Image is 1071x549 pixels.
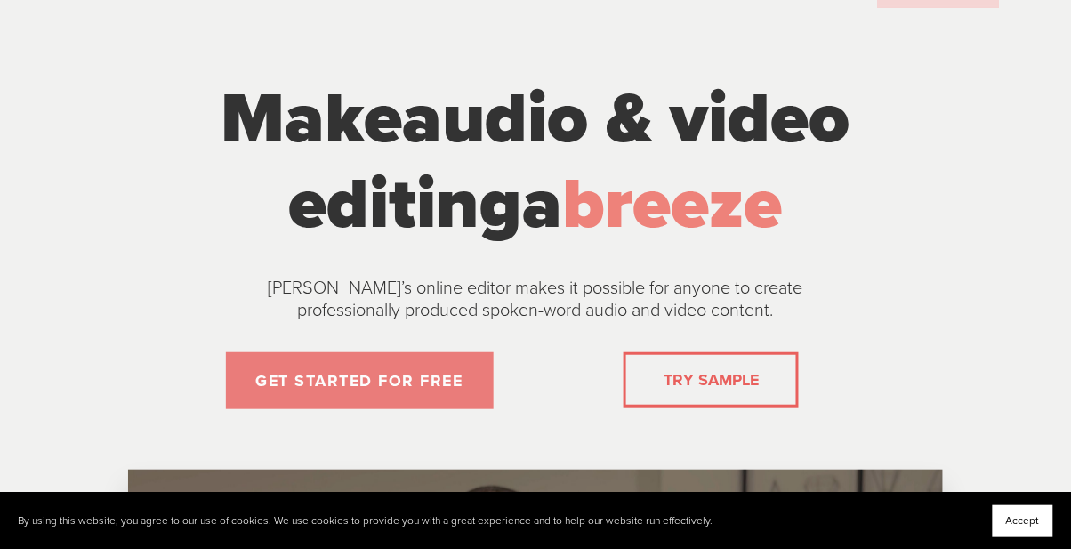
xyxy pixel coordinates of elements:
[656,362,766,398] a: TRY SAMPLE
[226,352,494,409] a: GET STARTED FOR FREE
[18,514,713,528] p: By using this website, you agree to our use of cookies. We use cookies to provide you with a grea...
[993,505,1053,537] button: Accept
[224,278,847,322] p: [PERSON_NAME]’s online editor makes it possible for anyone to create professionally produced spok...
[563,162,783,247] span: breeze
[403,77,850,162] span: audio & video
[202,77,869,247] h1: Make a
[289,162,523,247] span: editing
[1006,514,1040,527] span: Accept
